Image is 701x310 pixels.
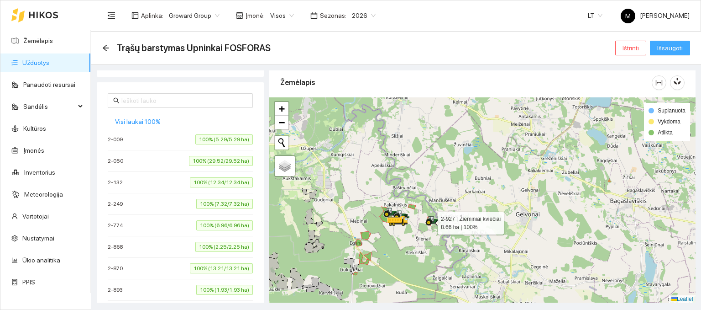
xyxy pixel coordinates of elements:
[275,156,295,176] a: Layers
[196,285,253,295] span: 100% (1.93/1.93 ha)
[22,235,54,242] a: Nustatymai
[108,114,168,129] button: Visi laukai 100%
[131,12,139,19] span: layout
[24,169,55,176] a: Inventorius
[623,43,639,53] span: Ištrinti
[621,12,690,19] span: [PERSON_NAME]
[279,117,285,128] span: −
[280,69,652,96] div: Žemėlapis
[352,9,376,22] span: 2026
[310,12,318,19] span: calendar
[113,97,120,104] span: search
[190,177,253,187] span: 100% (12.34/12.34 ha)
[246,11,265,21] span: Įmonė :
[23,147,44,154] a: Įmonės
[169,9,220,22] span: Groward Group
[102,44,110,52] div: Atgal
[190,263,253,273] span: 100% (13.21/13.21 ha)
[22,213,49,220] a: Vartotojai
[141,11,163,21] span: Aplinka :
[275,116,288,129] a: Zoom out
[270,9,294,22] span: Visos
[108,156,128,166] span: 2-050
[658,107,685,114] span: Suplanuota
[108,135,127,144] span: 2-009
[279,103,285,114] span: +
[23,81,75,88] a: Panaudoti resursai
[117,41,271,55] span: Trąšų barstymas Upninkai FOSFORAS
[24,191,63,198] a: Meteorologija
[196,199,253,209] span: 100% (7.32/7.32 ha)
[108,264,127,273] span: 2-870
[107,11,115,20] span: menu-fold
[236,12,243,19] span: shop
[108,285,127,294] span: 2-893
[615,41,646,55] button: Ištrinti
[671,296,693,302] a: Leaflet
[625,9,631,23] span: M
[108,221,127,230] span: 2-774
[102,6,120,25] button: menu-fold
[108,242,127,251] span: 2-868
[102,44,110,52] span: arrow-left
[22,257,60,264] a: Ūkio analitika
[275,136,288,150] button: Initiate a new search
[658,129,673,136] span: Atlikta
[652,79,666,86] span: column-width
[652,75,666,90] button: column-width
[588,9,602,22] span: LT
[108,178,127,187] span: 2-132
[196,220,253,230] span: 100% (6.96/6.96 ha)
[189,156,253,166] span: 100% (29.52/29.52 ha)
[22,278,35,286] a: PPIS
[115,117,161,127] span: Visi laukai 100%
[23,37,53,44] a: Žemėlapis
[108,199,127,208] span: 2-249
[195,134,253,144] span: 100% (5.29/5.29 ha)
[657,43,683,53] span: Išsaugoti
[320,11,346,21] span: Sezonas :
[23,97,75,116] span: Sandėlis
[22,59,49,66] a: Užduotys
[650,41,690,55] button: Išsaugoti
[121,96,247,106] input: Ieškoti lauko
[195,242,253,252] span: 100% (2.25/2.25 ha)
[23,125,46,132] a: Kultūros
[275,102,288,116] a: Zoom in
[658,118,680,125] span: Vykdoma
